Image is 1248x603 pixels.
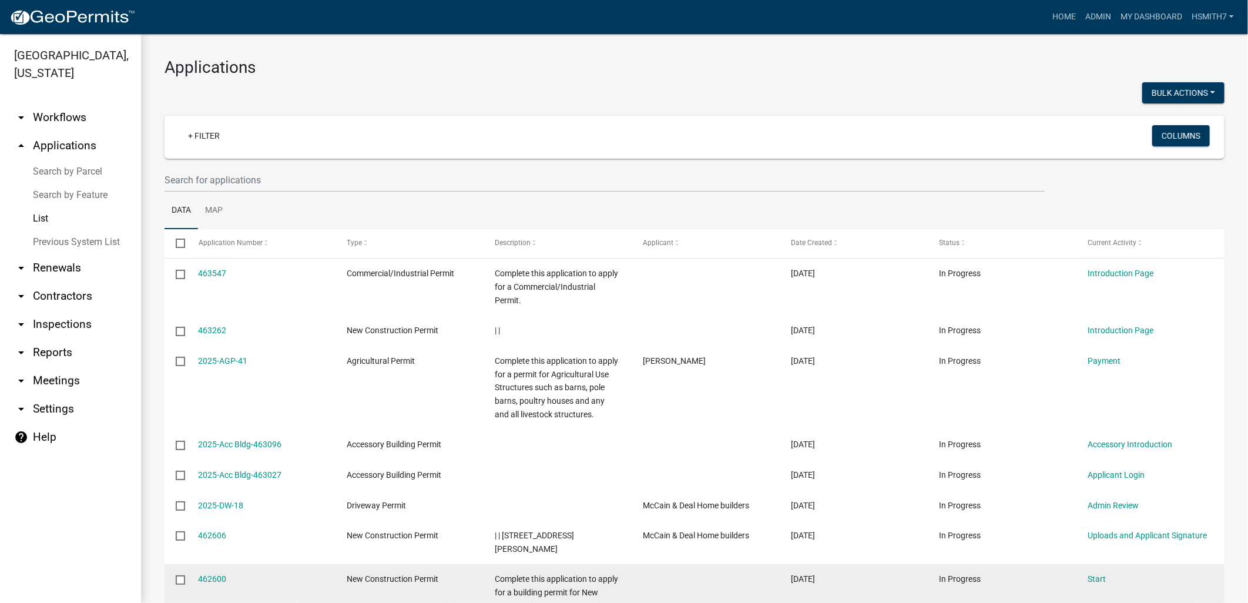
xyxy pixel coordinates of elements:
a: Applicant Login [1088,470,1145,480]
span: 08/12/2025 [791,470,816,480]
span: Current Activity [1088,239,1136,247]
i: arrow_drop_down [14,374,28,388]
span: | | 4245 Mayfield Dr [495,531,574,554]
a: Admin [1081,6,1116,28]
datatable-header-cell: Application Number [187,229,335,257]
i: arrow_drop_down [14,346,28,360]
span: In Progress [940,269,981,278]
i: help [14,430,28,444]
span: Applicant [643,239,673,247]
a: Introduction Page [1088,326,1153,335]
span: In Progress [940,531,981,540]
a: Uploads and Applicant Signature [1088,531,1207,540]
datatable-header-cell: Date Created [780,229,928,257]
a: 463262 [199,326,227,335]
span: Description [495,239,531,247]
span: Status [940,239,960,247]
span: In Progress [940,574,981,584]
span: 08/12/2025 [791,531,816,540]
i: arrow_drop_down [14,402,28,416]
h3: Applications [165,58,1224,78]
i: arrow_drop_down [14,110,28,125]
datatable-header-cell: Current Activity [1076,229,1224,257]
span: In Progress [940,326,981,335]
datatable-header-cell: Status [928,229,1076,257]
a: 2025-DW-18 [199,501,244,510]
a: Start [1088,574,1106,584]
i: arrow_drop_up [14,139,28,153]
span: Commercial/Industrial Permit [347,269,454,278]
a: Introduction Page [1088,269,1153,278]
a: + Filter [179,125,229,146]
span: 08/13/2025 [791,269,816,278]
span: In Progress [940,356,981,366]
i: arrow_drop_down [14,261,28,275]
span: Driveway Permit [347,501,406,510]
a: 2025-Acc Bldg-463027 [199,470,282,480]
input: Search for applications [165,168,1045,192]
span: Type [347,239,362,247]
span: 08/13/2025 [791,356,816,366]
datatable-header-cell: Type [336,229,484,257]
a: 462600 [199,574,227,584]
i: arrow_drop_down [14,317,28,331]
a: 463547 [199,269,227,278]
button: Columns [1152,125,1210,146]
a: 2025-Acc Bldg-463096 [199,440,282,449]
span: Accessory Building Permit [347,440,441,449]
span: | | [495,326,500,335]
datatable-header-cell: Applicant [632,229,780,257]
a: Data [165,192,198,230]
span: Complete this application to apply for a permit for Agricultural Use Structures such as barns, po... [495,356,618,419]
span: In Progress [940,440,981,449]
a: Accessory Introduction [1088,440,1172,449]
span: Agricultural Permit [347,356,415,366]
span: New Construction Permit [347,531,438,540]
span: In Progress [940,470,981,480]
span: Complete this application to apply for a Commercial/Industrial Permit. [495,269,618,305]
a: Payment [1088,356,1120,366]
span: Application Number [199,239,263,247]
span: 08/13/2025 [791,326,816,335]
span: Date Created [791,239,833,247]
span: 08/13/2025 [791,440,816,449]
span: New Construction Permit [347,326,438,335]
a: Home [1048,6,1081,28]
span: McCain & Deal Home builders [643,501,749,510]
a: My Dashboard [1116,6,1187,28]
span: In Progress [940,501,981,510]
a: hsmith7 [1187,6,1239,28]
a: 2025-AGP-41 [199,356,248,366]
datatable-header-cell: Description [484,229,632,257]
span: Cole Stone [643,356,706,366]
span: Accessory Building Permit [347,470,441,480]
span: 08/12/2025 [791,574,816,584]
a: Map [198,192,230,230]
span: New Construction Permit [347,574,438,584]
datatable-header-cell: Select [165,229,187,257]
span: 08/12/2025 [791,501,816,510]
span: McCain & Deal Home builders [643,531,749,540]
a: 462606 [199,531,227,540]
button: Bulk Actions [1142,82,1224,103]
i: arrow_drop_down [14,289,28,303]
a: Admin Review [1088,501,1139,510]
